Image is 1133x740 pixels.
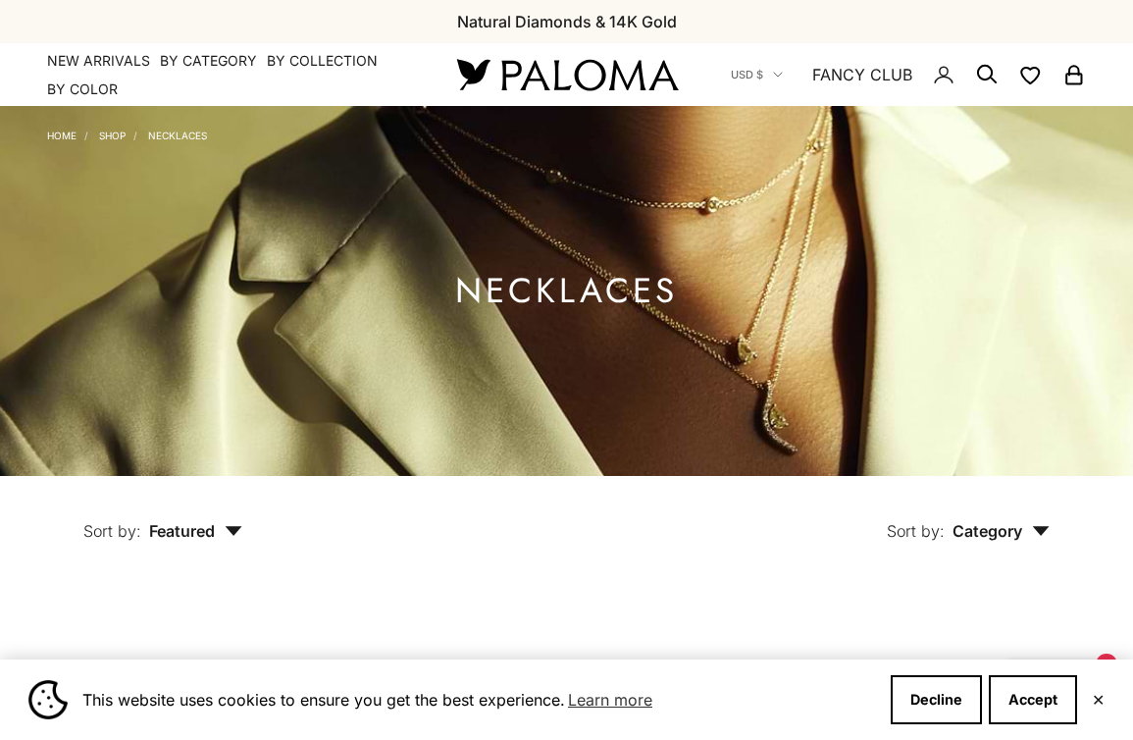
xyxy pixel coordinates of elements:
[565,685,655,714] a: Learn more
[887,521,945,541] span: Sort by:
[148,130,207,141] a: Necklaces
[149,521,242,541] span: Featured
[812,62,912,87] a: FANCY CLUB
[47,79,118,99] summary: By Color
[99,130,126,141] a: Shop
[160,51,257,71] summary: By Category
[267,51,378,71] summary: By Collection
[83,521,141,541] span: Sort by:
[989,675,1077,724] button: Accept
[28,680,68,719] img: Cookie banner
[47,130,77,141] a: Home
[891,675,982,724] button: Decline
[82,685,875,714] span: This website uses cookies to ensure you get the best experience.
[731,43,1086,106] nav: Secondary navigation
[455,279,678,303] h1: Necklaces
[38,476,287,558] button: Sort by: Featured
[47,51,410,99] nav: Primary navigation
[842,476,1095,558] button: Sort by: Category
[953,521,1050,541] span: Category
[731,66,783,83] button: USD $
[47,126,207,141] nav: Breadcrumb
[731,66,763,83] span: USD $
[457,9,677,34] p: Natural Diamonds & 14K Gold
[1092,694,1105,706] button: Close
[47,51,150,71] a: NEW ARRIVALS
